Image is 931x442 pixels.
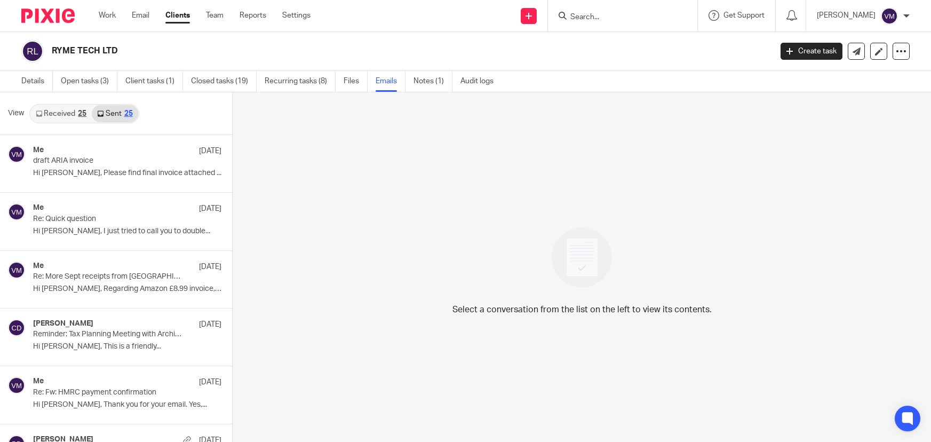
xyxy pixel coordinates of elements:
p: Re: Quick question [33,215,184,224]
h4: Me [33,377,44,386]
img: svg%3E [8,377,25,394]
p: Hi [PERSON_NAME], Regarding Amazon £8.99 invoice, it... [33,285,221,294]
h4: Me [33,203,44,212]
p: Re: More Sept receipts from [GEOGRAPHIC_DATA] [33,272,184,281]
a: Details [21,71,53,92]
a: Clients [165,10,190,21]
p: Re: Fw: HMRC payment confirmation [33,388,184,397]
p: [DATE] [199,262,221,272]
p: Hi [PERSON_NAME], This is a friendly... [33,342,221,351]
a: Work [99,10,116,21]
span: View [8,108,24,119]
a: Team [206,10,224,21]
h4: Me [33,146,44,155]
p: Hi [PERSON_NAME], Please find final invoice attached ... [33,169,221,178]
img: image [545,220,619,295]
a: Closed tasks (19) [191,71,257,92]
h4: [PERSON_NAME] [33,319,93,328]
a: Audit logs [460,71,502,92]
a: Reports [240,10,266,21]
img: Pixie [21,9,75,23]
p: Hi [PERSON_NAME], I just tried to call you to double... [33,227,221,236]
p: [DATE] [199,146,221,156]
a: Create task [781,43,842,60]
p: draft ARIA invoice [33,156,184,165]
a: Sent25 [92,105,138,122]
img: svg%3E [8,146,25,163]
a: Emails [376,71,405,92]
a: Notes (1) [413,71,452,92]
span: Get Support [723,12,765,19]
p: [DATE] [199,377,221,388]
a: Open tasks (3) [61,71,117,92]
a: Recurring tasks (8) [265,71,336,92]
p: Select a conversation from the list on the left to view its contents. [452,303,712,316]
h4: Me [33,262,44,271]
p: [PERSON_NAME] [817,10,876,21]
a: Received25 [30,105,92,122]
a: Settings [282,10,311,21]
img: svg%3E [21,40,44,62]
p: Hi [PERSON_NAME], Thank you for your email. Yes,... [33,400,221,409]
img: svg%3E [8,203,25,220]
a: Files [344,71,368,92]
a: Email [132,10,149,21]
div: 25 [78,110,86,117]
img: svg%3E [881,7,898,25]
div: 25 [124,110,133,117]
input: Search [569,13,665,22]
h2: RYME TECH LTD [52,45,622,57]
a: Client tasks (1) [125,71,183,92]
img: svg%3E [8,262,25,279]
p: Reminder: Tax Planning Meeting with Archimedia Accounts at 10:00am ([GEOGRAPHIC_DATA]/[GEOGRAPHIC... [33,330,184,339]
img: svg%3E [8,319,25,336]
p: [DATE] [199,203,221,214]
p: [DATE] [199,319,221,330]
